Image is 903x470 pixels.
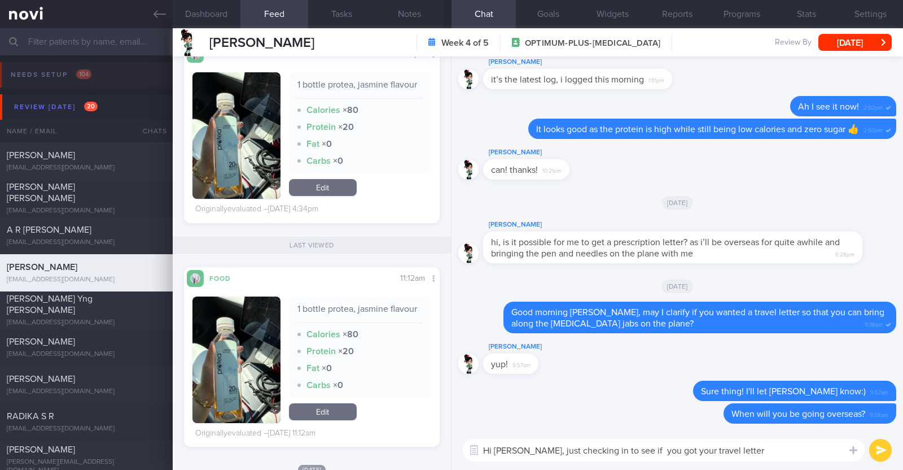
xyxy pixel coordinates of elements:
[338,347,354,356] strong: × 20
[333,381,343,390] strong: × 0
[7,225,91,234] span: A R [PERSON_NAME]
[7,388,166,396] div: [EMAIL_ADDRESS][DOMAIN_NAME]
[338,123,354,132] strong: × 20
[7,151,75,160] span: [PERSON_NAME]
[204,273,249,282] div: Food
[192,72,280,199] img: 1 bottle protea, jasmine flavour
[400,275,425,282] span: 11:12am
[11,99,100,115] div: Review [DATE]
[870,386,888,397] span: 9:57am
[306,347,336,356] strong: Protein
[333,156,343,166] strong: × 0
[306,140,319,149] strong: Fat
[209,36,314,50] span: [PERSON_NAME]
[798,102,859,111] span: Ah I see it now!
[7,375,75,384] span: [PERSON_NAME]
[195,204,318,215] div: Originally evaluated – [DATE] 4:34pm
[7,276,166,284] div: [EMAIL_ADDRESS][DOMAIN_NAME]
[441,37,489,49] strong: Week 4 of 5
[7,164,166,172] div: [EMAIL_ADDRESS][DOMAIN_NAME]
[289,179,357,196] a: Edit
[7,182,75,203] span: [PERSON_NAME] [PERSON_NAME]
[491,75,644,84] span: it’s the latest log, i logged this morning
[306,156,331,166] strong: Carbs
[297,303,423,323] div: 1 bottle protea, jasmine flavour
[322,140,332,149] strong: × 0
[7,350,166,359] div: [EMAIL_ADDRESS][DOMAIN_NAME]
[297,79,423,99] div: 1 bottle protea, jasmine flavour
[661,280,694,293] span: [DATE]
[491,360,508,369] span: yup!
[731,410,865,419] span: When will you be going overseas?
[863,101,883,112] span: 2:02pm
[306,123,336,132] strong: Protein
[483,218,896,232] div: [PERSON_NAME]
[8,67,94,82] div: Needs setup
[483,340,572,354] div: [PERSON_NAME]
[289,403,357,420] a: Edit
[775,38,812,48] span: Review By
[542,164,562,175] span: 10:21pm
[511,308,884,328] span: Good morning [PERSON_NAME], may I clarify if you wanted a travel letter so that you can bring alo...
[483,146,603,159] div: [PERSON_NAME]
[661,196,694,210] span: [DATE]
[128,120,173,142] div: Chats
[7,263,77,272] span: [PERSON_NAME]
[491,238,840,258] span: hi, is it possible for me to get a prescription letter? as i’ll be overseas for quite awhile and ...
[306,330,340,339] strong: Calories
[7,207,166,215] div: [EMAIL_ADDRESS][DOMAIN_NAME]
[7,238,166,247] div: [EMAIL_ADDRESS][DOMAIN_NAME]
[76,69,91,79] span: 104
[7,319,166,327] div: [EMAIL_ADDRESS][DOMAIN_NAME]
[701,387,866,396] span: Sure thing! I'll let [PERSON_NAME] know:)
[512,359,531,369] span: 9:57am
[7,425,166,433] div: [EMAIL_ADDRESS][DOMAIN_NAME]
[173,237,451,254] div: Last viewed
[7,337,75,346] span: [PERSON_NAME]
[343,106,358,115] strong: × 80
[491,166,538,175] span: can! thanks!
[536,125,859,134] span: It looks good as the protein is high while still being low calories and zero sugar 👍
[195,429,315,439] div: Originally evaluated – [DATE] 11:12am
[870,408,888,419] span: 9:58am
[343,330,358,339] strong: × 80
[306,364,319,373] strong: Fat
[322,364,332,373] strong: × 0
[818,34,892,51] button: [DATE]
[865,318,883,329] span: 9:38am
[648,74,664,85] span: 1:51pm
[835,248,854,259] span: 6:28pm
[863,124,883,134] span: 2:02pm
[7,412,54,421] span: RADIKA S R
[306,381,331,390] strong: Carbs
[84,102,98,111] span: 20
[306,106,340,115] strong: Calories
[483,55,706,69] div: [PERSON_NAME]
[7,445,75,454] span: [PERSON_NAME]
[7,294,93,315] span: [PERSON_NAME] Yng [PERSON_NAME]
[525,38,660,49] span: OPTIMUM-PLUS-[MEDICAL_DATA]
[192,297,280,423] img: 1 bottle protea, jasmine flavour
